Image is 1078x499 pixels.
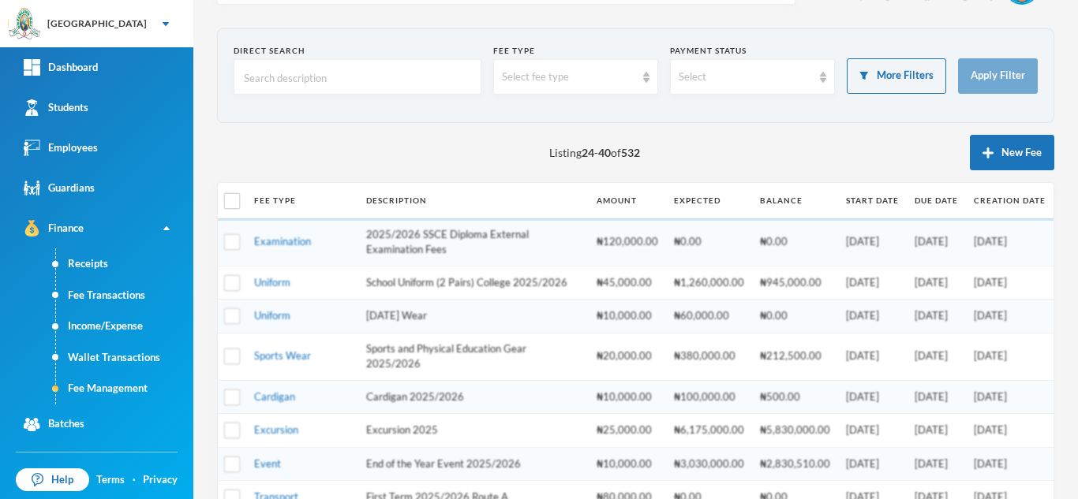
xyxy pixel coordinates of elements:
[838,333,907,380] td: [DATE]
[582,146,594,159] b: 24
[589,380,666,414] td: ₦10,000.00
[24,220,84,236] div: Finance
[752,300,838,333] td: ₦0.00
[589,333,666,380] td: ₦20,000.00
[752,218,838,266] td: ₦0.00
[752,183,838,218] th: Balance
[589,183,666,218] th: Amount
[679,69,812,85] div: Select
[16,468,89,492] a: Help
[56,373,193,404] a: Fee Management
[358,183,589,218] th: Description
[24,180,95,196] div: Guardians
[589,447,666,481] td: ₦10,000.00
[254,309,290,322] a: Uniform
[358,414,589,448] td: Excursion 2025
[9,9,40,40] img: logo
[666,380,752,414] td: ₦100,000.00
[752,333,838,380] td: ₦212,500.00
[56,342,193,374] a: Wallet Transactions
[666,300,752,333] td: ₦60,000.00
[958,58,1038,94] button: Apply Filter
[838,300,907,333] td: [DATE]
[56,280,193,311] a: Fee Transactions
[242,60,473,95] input: Search description
[907,414,966,448] td: [DATE]
[838,183,907,218] th: Start Date
[838,266,907,300] td: [DATE]
[254,457,281,470] a: Event
[670,45,835,57] div: Payment Status
[907,218,966,266] td: [DATE]
[847,58,946,94] button: More Filters
[752,414,838,448] td: ₦5,830,000.00
[907,300,966,333] td: [DATE]
[907,380,966,414] td: [DATE]
[358,380,589,414] td: Cardigan 2025/2026
[966,183,1054,218] th: Creation Date
[966,414,1054,448] td: [DATE]
[907,447,966,481] td: [DATE]
[907,333,966,380] td: [DATE]
[24,140,98,156] div: Employees
[589,266,666,300] td: ₦45,000.00
[47,17,147,31] div: [GEOGRAPHIC_DATA]
[666,266,752,300] td: ₦1,260,000.00
[24,99,88,116] div: Students
[598,146,611,159] b: 40
[96,472,125,488] a: Terms
[666,333,752,380] td: ₦380,000.00
[966,218,1054,266] td: [DATE]
[133,472,136,488] div: ·
[966,300,1054,333] td: [DATE]
[358,266,589,300] td: School Uniform (2 Pairs) College 2025/2026
[838,414,907,448] td: [DATE]
[358,333,589,380] td: Sports and Physical Education Gear 2025/2026
[24,416,84,433] div: Batches
[56,311,193,342] a: Income/Expense
[966,266,1054,300] td: [DATE]
[549,144,640,161] span: Listing - of
[838,218,907,266] td: [DATE]
[589,414,666,448] td: ₦25,000.00
[358,447,589,481] td: End of the Year Event 2025/2026
[234,45,481,57] div: Direct Search
[666,183,752,218] th: Expected
[56,248,193,280] a: Receipts
[589,300,666,333] td: ₦10,000.00
[621,146,640,159] b: 532
[752,380,838,414] td: ₦500.00
[143,472,178,488] a: Privacy
[254,423,298,436] a: Excursion
[970,135,1054,170] button: New Fee
[254,276,290,289] a: Uniform
[246,183,358,218] th: Fee Type
[966,333,1054,380] td: [DATE]
[666,447,752,481] td: ₦3,030,000.00
[254,390,295,403] a: Cardigan
[838,380,907,414] td: [DATE]
[907,266,966,300] td: [DATE]
[752,447,838,481] td: ₦2,830,510.00
[666,414,752,448] td: ₦6,175,000.00
[966,447,1054,481] td: [DATE]
[24,59,98,76] div: Dashboard
[666,218,752,266] td: ₦0.00
[502,69,635,85] div: Select fee type
[254,349,311,362] a: Sports Wear
[838,447,907,481] td: [DATE]
[358,300,589,333] td: [DATE] Wear
[752,266,838,300] td: ₦945,000.00
[589,218,666,266] td: ₦120,000.00
[907,183,966,218] th: Due Date
[254,235,311,248] a: Examination
[493,45,658,57] div: Fee type
[966,380,1054,414] td: [DATE]
[358,218,589,266] td: 2025/2026 SSCE Diploma External Examination Fees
